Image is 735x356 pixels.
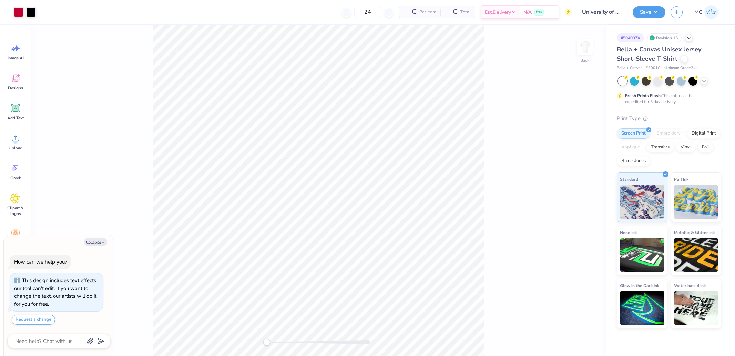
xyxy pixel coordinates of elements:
[617,65,642,71] span: Bella + Canvas
[617,128,650,139] div: Screen Print
[485,9,511,16] span: Est. Delivery
[10,175,21,181] span: Greek
[620,185,664,219] img: Standard
[633,6,665,18] button: Save
[8,85,23,91] span: Designs
[580,57,589,63] div: Back
[578,40,592,54] img: Back
[536,10,542,14] span: Free
[354,6,381,18] input: – –
[674,291,718,325] img: Water based Ink
[694,8,703,16] span: MG
[646,65,660,71] span: # 3001C
[674,282,706,289] span: Water based Ink
[687,128,721,139] div: Digital Print
[12,315,55,325] button: Request a change
[664,65,698,71] span: Minimum Order: 24 +
[646,142,674,152] div: Transfers
[617,156,650,166] div: Rhinestones
[620,229,637,236] span: Neon Ink
[617,115,721,122] div: Print Type
[691,5,721,19] a: MG
[647,33,682,42] div: Revision 15
[8,55,24,61] span: Image AI
[4,205,27,216] span: Clipart & logos
[460,9,471,16] span: Total
[620,291,664,325] img: Glow in the Dark Ink
[674,176,688,183] span: Puff Ink
[7,115,24,121] span: Add Text
[674,185,718,219] img: Puff Ink
[676,142,695,152] div: Vinyl
[14,258,67,265] div: How can we help you?
[620,176,638,183] span: Standard
[620,282,659,289] span: Glow in the Dark Ink
[9,145,22,151] span: Upload
[84,238,107,246] button: Collapse
[674,238,718,272] img: Metallic & Glitter Ink
[263,339,270,346] div: Accessibility label
[577,5,627,19] input: Untitled Design
[617,33,644,42] div: # 504097X
[697,142,714,152] div: Foil
[419,9,436,16] span: Per Item
[704,5,718,19] img: Michael Galon
[523,9,532,16] span: N/A
[652,128,685,139] div: Embroidery
[674,229,715,236] span: Metallic & Glitter Ink
[625,92,710,105] div: This color can be expedited for 5 day delivery.
[620,238,664,272] img: Neon Ink
[14,277,96,307] div: This design includes text effects our tool can't edit. If you want to change the text, our artist...
[617,45,701,63] span: Bella + Canvas Unisex Jersey Short-Sleeve T-Shirt
[625,93,662,98] strong: Fresh Prints Flash:
[617,142,644,152] div: Applique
